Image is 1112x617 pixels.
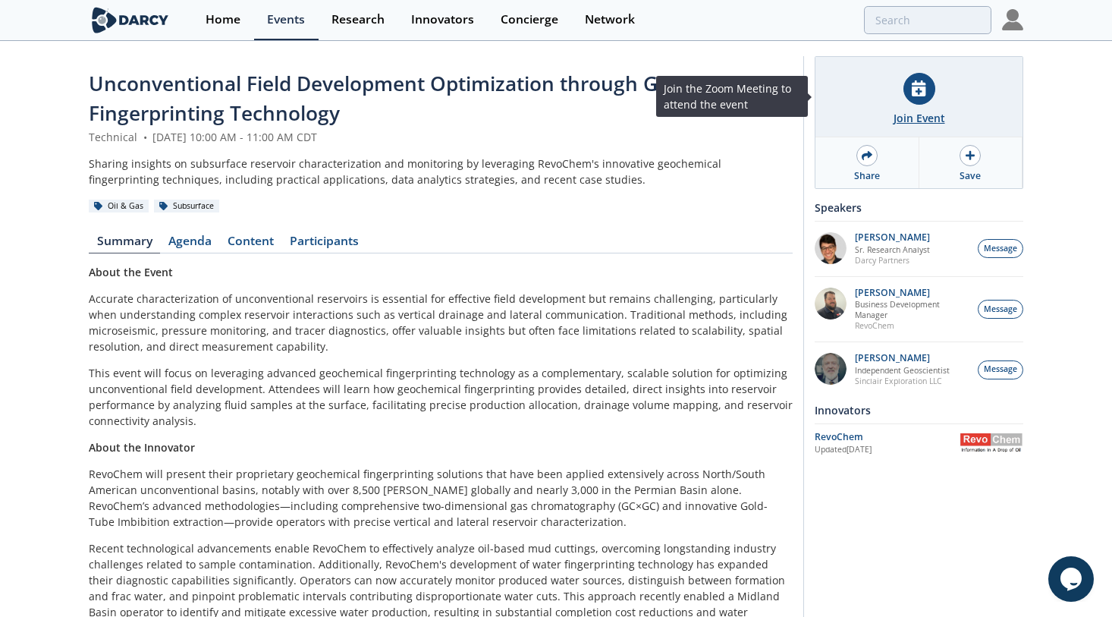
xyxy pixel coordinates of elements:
div: Subsurface [154,200,219,213]
img: 2k2ez1SvSiOh3gKHmcgF [815,288,847,320]
div: Sharing insights on subsurface reservoir characterization and monitoring by leveraging RevoChem's... [89,156,793,187]
div: Save [960,169,981,183]
button: Message [978,239,1023,258]
a: Summary [89,235,160,253]
p: [PERSON_NAME] [855,232,930,243]
button: Message [978,300,1023,319]
p: Independent Geoscientist [855,365,950,376]
div: Join Event [894,110,945,126]
span: Unconventional Field Development Optimization through Geochemical Fingerprinting Technology [89,70,766,127]
p: RevoChem will present their proprietary geochemical fingerprinting solutions that have been appli... [89,466,793,530]
button: Message [978,360,1023,379]
img: 790b61d6-77b3-4134-8222-5cb555840c93 [815,353,847,385]
p: [PERSON_NAME] [855,288,970,298]
p: Business Development Manager [855,299,970,320]
a: Participants [281,235,366,253]
div: Speakers [815,194,1023,221]
a: Content [219,235,281,253]
span: • [140,130,149,144]
p: RevoChem [855,320,970,331]
input: Advanced Search [864,6,991,34]
strong: About the Innovator [89,440,195,455]
div: Technical [DATE] 10:00 AM - 11:00 AM CDT [89,129,793,145]
p: [PERSON_NAME] [855,353,950,364]
img: Profile [1002,9,1023,30]
a: Agenda [160,235,219,253]
strong: About the Event [89,265,173,279]
div: Oil & Gas [89,200,149,213]
img: pfbUXw5ZTiaeWmDt62ge [815,232,847,264]
div: Research [331,14,385,26]
div: Innovators [411,14,474,26]
p: Sinclair Exploration LLC [855,376,950,386]
div: Share [854,169,880,183]
img: RevoChem [960,433,1023,452]
div: Innovators [815,397,1023,423]
span: Message [984,304,1017,316]
div: Home [206,14,240,26]
img: logo-wide.svg [89,7,171,33]
div: Network [585,14,635,26]
iframe: chat widget [1048,556,1097,602]
div: Events [267,14,305,26]
p: Sr. Research Analyst [855,244,930,255]
p: This event will focus on leveraging advanced geochemical fingerprinting technology as a complemen... [89,365,793,429]
div: Concierge [501,14,558,26]
div: RevoChem [815,430,960,444]
span: Message [984,364,1017,376]
span: Message [984,243,1017,255]
p: Accurate characterization of unconventional reservoirs is essential for effective field developme... [89,291,793,354]
p: Darcy Partners [855,255,930,266]
div: Updated [DATE] [815,444,960,456]
a: RevoChem Updated[DATE] RevoChem [815,430,1023,456]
